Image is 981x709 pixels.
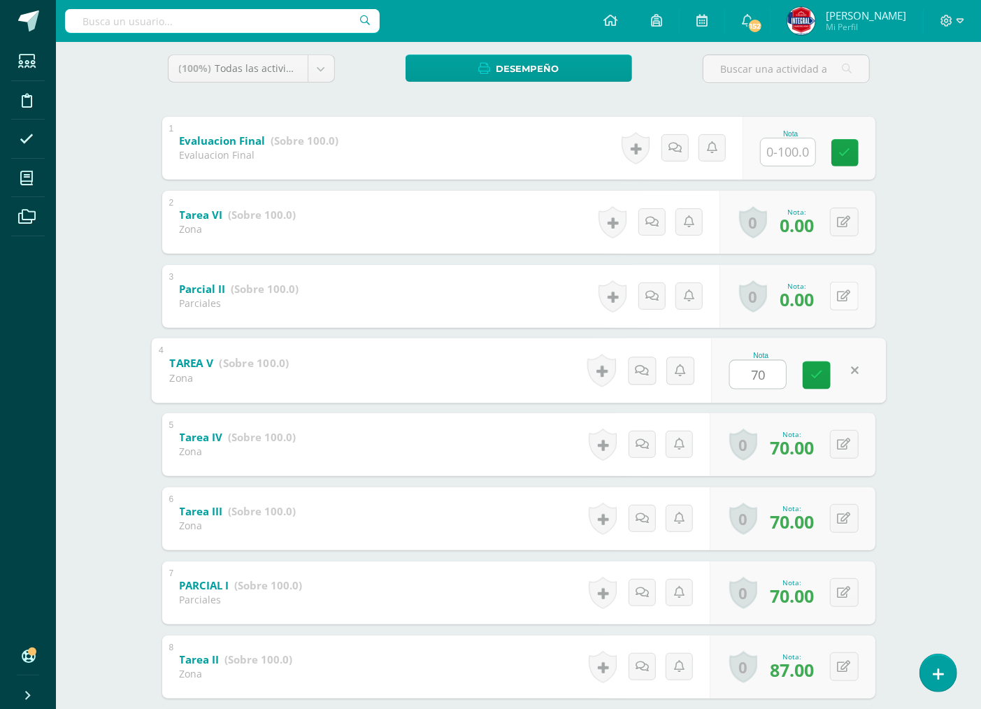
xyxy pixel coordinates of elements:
[730,360,786,388] input: 0-100.0
[180,204,296,227] a: Tarea VI (Sobre 100.0)
[65,9,380,33] input: Busca un usuario...
[771,510,815,533] span: 70.00
[180,578,229,592] b: PARCIAL I
[826,21,906,33] span: Mi Perfil
[179,62,212,75] span: (100%)
[229,504,296,518] strong: (Sobre 100.0)
[771,503,815,513] div: Nota:
[771,436,815,459] span: 70.00
[215,62,389,75] span: Todas las actividades de esta unidad
[180,652,220,666] b: Tarea II
[747,18,763,34] span: 152
[235,578,303,592] strong: (Sobre 100.0)
[780,281,815,291] div: Nota:
[180,296,299,310] div: Parciales
[761,138,815,166] input: 0-100.0
[826,8,906,22] span: [PERSON_NAME]
[760,130,822,138] div: Nota
[180,278,299,301] a: Parcial II (Sobre 100.0)
[180,208,223,222] b: Tarea VI
[169,352,289,374] a: TAREA V (Sobre 100.0)
[219,355,289,370] strong: (Sobre 100.0)
[180,504,223,518] b: Tarea III
[229,430,296,444] strong: (Sobre 100.0)
[780,207,815,217] div: Nota:
[229,208,296,222] strong: (Sobre 100.0)
[496,56,559,82] span: Desempeño
[169,371,289,385] div: Zona
[180,519,296,532] div: Zona
[180,130,339,152] a: Evaluacion Final (Sobre 100.0)
[180,445,296,458] div: Zona
[729,429,757,461] a: 0
[180,148,339,162] div: Evaluacion Final
[739,206,767,238] a: 0
[180,134,266,148] b: Evaluacion Final
[271,134,339,148] strong: (Sobre 100.0)
[780,287,815,311] span: 0.00
[729,503,757,535] a: 0
[739,280,767,313] a: 0
[231,282,299,296] strong: (Sobre 100.0)
[180,667,293,680] div: Zona
[180,430,223,444] b: Tarea IV
[180,575,303,597] a: PARCIAL I (Sobre 100.0)
[771,652,815,661] div: Nota:
[180,501,296,523] a: Tarea III (Sobre 100.0)
[169,355,213,370] b: TAREA V
[169,55,334,82] a: (100%)Todas las actividades de esta unidad
[180,593,303,606] div: Parciales
[771,584,815,608] span: 70.00
[180,222,296,236] div: Zona
[729,352,793,359] div: Nota
[729,651,757,683] a: 0
[729,577,757,609] a: 0
[771,578,815,587] div: Nota:
[180,282,226,296] b: Parcial II
[406,55,632,82] a: Desempeño
[225,652,293,666] strong: (Sobre 100.0)
[780,213,815,237] span: 0.00
[771,429,815,439] div: Nota:
[180,649,293,671] a: Tarea II (Sobre 100.0)
[180,427,296,449] a: Tarea IV (Sobre 100.0)
[771,658,815,682] span: 87.00
[787,7,815,35] img: 51a170330e630098166843e11f7d0626.png
[703,55,869,83] input: Buscar una actividad aquí...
